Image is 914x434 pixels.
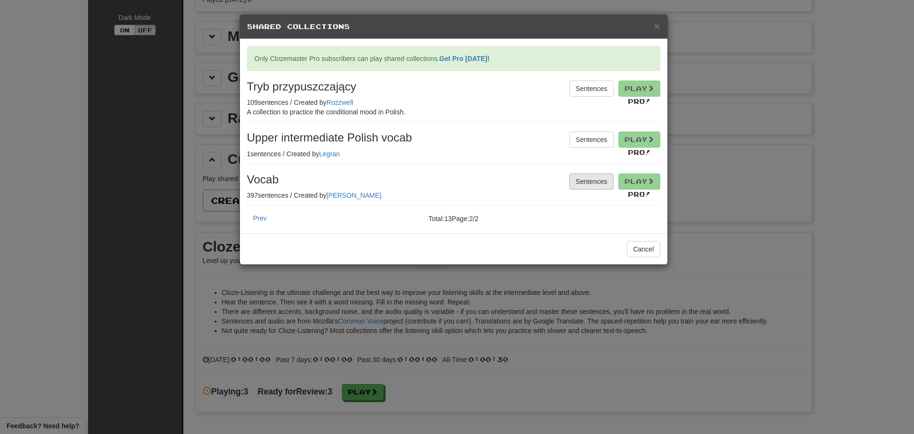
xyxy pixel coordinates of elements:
div: A collection to practice the conditional mood in Polish. [247,107,660,117]
a: [PERSON_NAME]. [327,192,383,199]
button: Sentences [569,131,613,148]
div: Pro! [618,148,660,157]
h5: Shared Collections [247,22,660,31]
div: 397 sentences / Created by [247,191,660,200]
button: Close [654,21,660,31]
h3: Upper intermediate Polish vocab [247,131,660,144]
button: Play [618,131,660,148]
span: × [654,20,660,31]
h3: Tryb przypuszczający [247,81,660,93]
div: Pro! [618,190,660,199]
h3: Vocab [247,173,660,186]
button: Play [618,81,660,97]
button: Sentences [569,81,613,97]
a: Legran [319,150,340,158]
button: Cancel [627,241,660,257]
div: 1 sentences / Created by [247,149,660,159]
a: Rozzwell [327,99,353,106]
div: 109 sentences / Created by [247,98,660,107]
button: Sentences [569,173,613,190]
div: Pro! [618,97,660,106]
button: Play [618,173,660,190]
div: Total: 13 Page: 2 / 2 [382,210,525,223]
a: Get Pro [DATE]! [439,55,490,62]
p: Only Clozemaster Pro subscribers can play shared collections. [247,46,660,71]
button: Prev [247,210,273,226]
